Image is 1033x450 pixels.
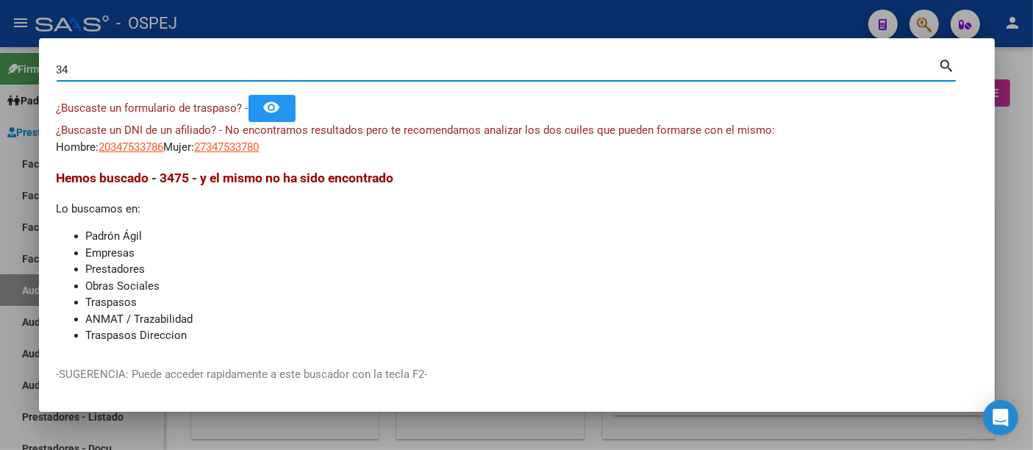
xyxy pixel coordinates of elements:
[86,294,977,311] li: Traspasos
[983,400,1018,435] div: Open Intercom Messenger
[57,171,394,185] span: Hemos buscado - 3475 - y el mismo no ha sido encontrado
[939,56,956,74] mat-icon: search
[195,140,260,154] span: 27347533780
[57,366,977,383] p: -SUGERENCIA: Puede acceder rapidamente a este buscador con la tecla F2-
[86,228,977,245] li: Padrón Ágil
[57,168,977,344] div: Lo buscamos en:
[57,122,977,155] div: Hombre: Mujer:
[263,99,281,116] mat-icon: remove_red_eye
[86,278,977,295] li: Obras Sociales
[99,140,164,154] span: 20347533786
[86,311,977,328] li: ANMAT / Trazabilidad
[86,327,977,344] li: Traspasos Direccion
[86,261,977,278] li: Prestadores
[57,124,776,137] span: ¿Buscaste un DNI de un afiliado? - No encontramos resultados pero te recomendamos analizar los do...
[86,245,977,262] li: Empresas
[57,101,249,115] span: ¿Buscaste un formulario de traspaso? -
